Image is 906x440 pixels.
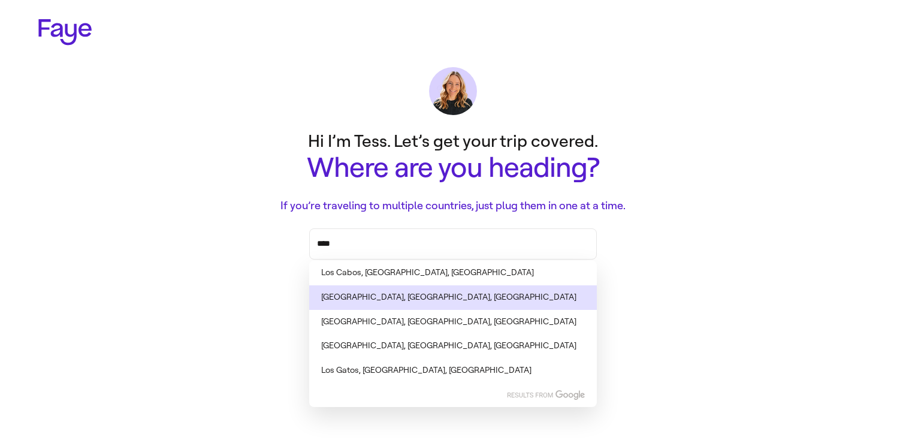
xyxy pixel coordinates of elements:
li: Los Gatos, [GEOGRAPHIC_DATA], [GEOGRAPHIC_DATA] [309,358,597,383]
li: Los Cabos, [GEOGRAPHIC_DATA], [GEOGRAPHIC_DATA] [309,261,597,285]
div: Press enter after you type each destination [317,229,589,259]
p: Hi I’m Tess. Let’s get your trip covered. [213,129,693,153]
li: [GEOGRAPHIC_DATA], [GEOGRAPHIC_DATA], [GEOGRAPHIC_DATA] [309,334,597,358]
li: [GEOGRAPHIC_DATA], [GEOGRAPHIC_DATA], [GEOGRAPHIC_DATA] [309,310,597,334]
h1: Where are you heading? [213,153,693,183]
li: [GEOGRAPHIC_DATA], [GEOGRAPHIC_DATA], [GEOGRAPHIC_DATA] [309,285,597,310]
p: If you’re traveling to multiple countries, just plug them in one at a time. [213,198,693,214]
